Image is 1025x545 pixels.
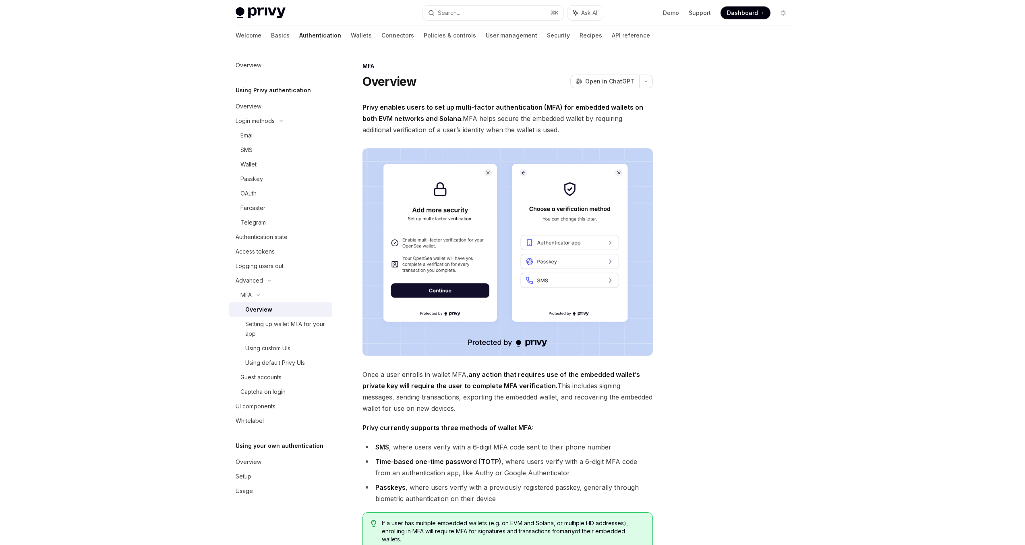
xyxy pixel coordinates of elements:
[486,26,537,45] a: User management
[777,6,790,19] button: Toggle dark mode
[245,343,290,353] div: Using custom UIs
[299,26,341,45] a: Authentication
[229,469,332,484] a: Setup
[229,399,332,414] a: UI components
[362,148,653,356] img: images/MFA.png
[564,528,575,535] strong: any
[229,455,332,469] a: Overview
[547,26,570,45] a: Security
[422,6,563,20] button: Search...⌘K
[229,370,332,385] a: Guest accounts
[581,9,597,17] span: Ask AI
[229,317,332,341] a: Setting up wallet MFA for your app
[229,356,332,370] a: Using default Privy UIs
[362,456,653,478] li: , where users verify with a 6-digit MFA code from an authentication app, like Authy or Google Aut...
[229,186,332,201] a: OAuth
[229,230,332,244] a: Authentication state
[229,143,332,157] a: SMS
[362,369,653,414] span: Once a user enrolls in wallet MFA, This includes signing messages, sending transactions, exportin...
[362,102,653,135] span: MFA helps secure the embedded wallet by requiring additional verification of a user’s identity wh...
[245,305,272,314] div: Overview
[229,215,332,230] a: Telegram
[721,6,770,19] a: Dashboard
[229,58,332,73] a: Overview
[236,276,263,285] div: Advanced
[236,261,284,271] div: Logging users out
[567,6,603,20] button: Ask AI
[229,341,332,356] a: Using custom UIs
[236,232,288,242] div: Authentication state
[580,26,602,45] a: Recipes
[362,370,640,390] strong: any action that requires use of the embedded wallet’s private key will require the user to comple...
[438,8,460,18] div: Search...
[375,483,406,491] strong: Passkeys
[240,160,257,169] div: Wallet
[229,484,332,498] a: Usage
[240,218,266,227] div: Telegram
[229,259,332,273] a: Logging users out
[236,486,253,496] div: Usage
[240,290,252,300] div: MFA
[245,319,327,339] div: Setting up wallet MFA for your app
[236,416,264,426] div: Whitelabel
[371,520,377,527] svg: Tip
[550,10,559,16] span: ⌘ K
[362,424,534,432] strong: Privy currently supports three methods of wallet MFA:
[236,26,261,45] a: Welcome
[362,103,643,123] strong: Privy enables users to set up multi-factor authentication (MFA) for embedded wallets on both EVM ...
[585,77,634,85] span: Open in ChatGPT
[362,441,653,453] li: , where users verify with a 6-digit MFA code sent to their phone number
[236,401,275,411] div: UI components
[381,26,414,45] a: Connectors
[240,387,286,397] div: Captcha on login
[236,247,275,256] div: Access tokens
[271,26,290,45] a: Basics
[362,482,653,504] li: , where users verify with a previously registered passkey, generally through biometric authentica...
[362,62,653,70] div: MFA
[245,358,305,368] div: Using default Privy UIs
[570,75,639,88] button: Open in ChatGPT
[229,244,332,259] a: Access tokens
[236,7,286,19] img: light logo
[424,26,476,45] a: Policies & controls
[236,472,251,481] div: Setup
[236,457,261,467] div: Overview
[229,201,332,215] a: Farcaster
[229,385,332,399] a: Captcha on login
[612,26,650,45] a: API reference
[229,414,332,428] a: Whitelabel
[236,60,261,70] div: Overview
[229,157,332,172] a: Wallet
[727,9,758,17] span: Dashboard
[351,26,372,45] a: Wallets
[240,131,254,140] div: Email
[689,9,711,17] a: Support
[229,302,332,317] a: Overview
[382,519,644,543] span: If a user has multiple embedded wallets (e.g. on EVM and Solana, or multiple HD addresses), enrol...
[375,443,389,451] strong: SMS
[240,174,263,184] div: Passkey
[240,372,282,382] div: Guest accounts
[240,189,257,198] div: OAuth
[229,99,332,114] a: Overview
[375,458,501,466] strong: Time-based one-time password (TOTP)
[663,9,679,17] a: Demo
[236,116,275,126] div: Login methods
[240,203,265,213] div: Farcaster
[236,102,261,111] div: Overview
[236,85,311,95] h5: Using Privy authentication
[240,145,253,155] div: SMS
[362,74,417,89] h1: Overview
[236,441,323,451] h5: Using your own authentication
[229,172,332,186] a: Passkey
[229,128,332,143] a: Email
